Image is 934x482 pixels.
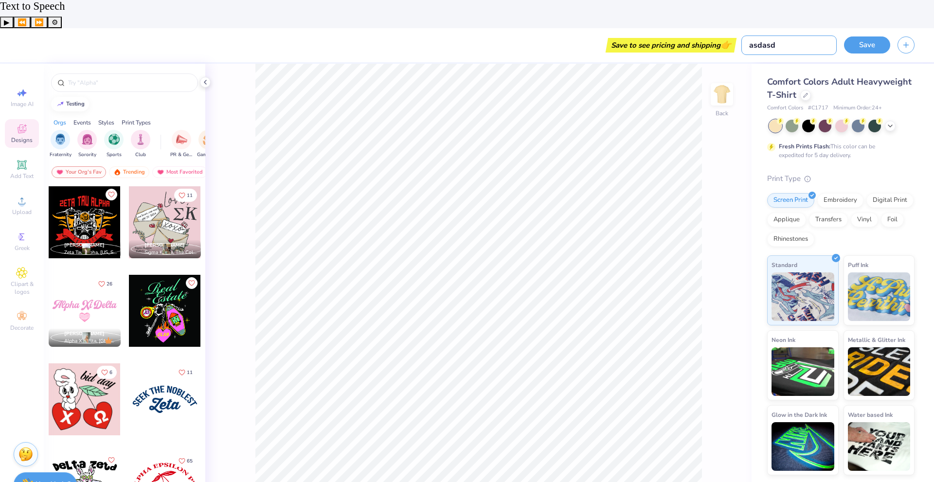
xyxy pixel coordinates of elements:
button: Like [186,277,198,289]
img: Water based Ink [848,422,911,471]
img: Club Image [135,134,146,145]
img: most_fav.gif [157,169,164,176]
img: most_fav.gif [56,169,64,176]
button: filter button [104,130,124,159]
span: [PERSON_NAME] [64,330,105,337]
div: Trending [109,166,149,178]
img: trend_line.gif [56,101,64,107]
span: Alpha Xi Delta, [GEOGRAPHIC_DATA][US_STATE] [64,338,117,345]
span: Neon Ink [772,335,795,345]
span: Upload [12,208,32,216]
div: Applique [767,213,806,227]
span: Designs [11,136,33,144]
span: Game Day [197,151,219,159]
div: Digital Print [866,193,914,208]
div: Embroidery [817,193,863,208]
span: Water based Ink [848,410,893,420]
button: Previous [14,17,31,28]
div: Rhinestones [767,232,814,247]
span: [PERSON_NAME] [64,242,105,249]
span: Sigma Kappa, The College of [US_STATE] [144,249,197,256]
div: This color can be expedited for 5 day delivery. [779,142,898,160]
button: filter button [131,130,150,159]
span: 6 [109,370,112,375]
span: Comfort Colors Adult Heavyweight T-Shirt [767,76,912,101]
button: Like [174,366,197,379]
span: [PERSON_NAME] [144,242,185,249]
div: Screen Print [767,193,814,208]
img: Sports Image [108,134,120,145]
span: 26 [107,281,112,286]
div: filter for Sports [104,130,124,159]
span: 11 [187,193,193,197]
input: Untitled Design [741,36,837,55]
div: Your Org's Fav [52,166,106,178]
span: Sports [107,151,122,159]
span: Standard [772,260,797,270]
div: filter for Game Day [197,130,219,159]
button: Like [106,189,117,200]
button: filter button [77,130,97,159]
div: testing [66,101,85,107]
div: Events [73,118,91,127]
button: Like [174,454,197,467]
img: Sorority Image [82,134,93,145]
img: Glow in the Dark Ink [772,422,834,471]
span: Clipart & logos [5,280,39,296]
button: Like [174,189,197,202]
span: Fraternity [50,151,72,159]
div: Save to see pricing and shipping [608,38,734,53]
img: Game Day Image [203,134,214,145]
button: filter button [50,130,72,159]
span: Greek [15,244,30,252]
div: Transfers [809,213,848,227]
div: Vinyl [851,213,878,227]
span: 👉 [720,39,731,51]
img: Puff Ink [848,272,911,321]
img: Back [712,85,732,104]
div: filter for Club [131,130,150,159]
span: Club [135,151,146,159]
button: Settings [48,17,62,28]
div: Orgs [54,118,66,127]
span: Comfort Colors [767,104,803,112]
div: Most Favorited [152,166,207,178]
span: Minimum Order: 24 + [833,104,882,112]
button: testing [51,97,89,111]
button: Forward [31,17,48,28]
strong: Fresh Prints Flash: [779,143,830,150]
div: Back [716,109,728,118]
span: 65 [187,458,193,463]
span: Image AI [11,100,34,108]
div: filter for Fraternity [50,130,72,159]
img: trending.gif [113,169,121,176]
input: Try "Alpha" [67,78,192,88]
button: filter button [197,130,219,159]
img: PR & General Image [176,134,187,145]
span: Metallic & Glitter Ink [848,335,905,345]
button: Save [844,36,890,54]
img: Standard [772,272,834,321]
span: 11 [187,370,193,375]
span: Puff Ink [848,260,868,270]
div: Styles [98,118,114,127]
div: Foil [881,213,904,227]
img: Fraternity Image [55,134,66,145]
img: Metallic & Glitter Ink [848,347,911,396]
button: Like [106,454,117,466]
button: filter button [170,130,193,159]
button: Like [97,366,117,379]
button: Like [94,277,117,290]
div: Print Types [122,118,151,127]
span: PR & General [170,151,193,159]
span: Add Text [10,172,34,180]
div: filter for PR & General [170,130,193,159]
span: Zeta Tau Alpha, [US_STATE][GEOGRAPHIC_DATA] [64,249,117,256]
img: Neon Ink [772,347,834,396]
span: Glow in the Dark Ink [772,410,827,420]
span: Sorority [78,151,96,159]
span: Decorate [10,324,34,332]
div: filter for Sorority [77,130,97,159]
span: # C1717 [808,104,828,112]
div: Print Type [767,173,915,184]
